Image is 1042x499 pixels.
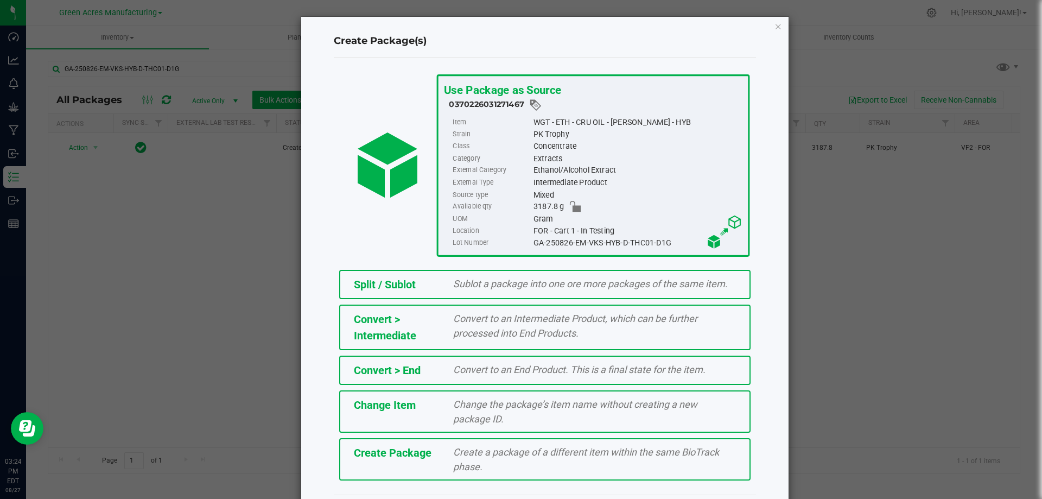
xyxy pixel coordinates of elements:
div: GA-250826-EM-VKS-HYB-D-THC01-D1G [533,237,742,249]
span: Create Package [354,446,431,459]
span: Convert > Intermediate [354,313,416,342]
div: Intermediate Product [533,176,742,188]
div: PK Trophy [533,128,742,140]
span: Change the package’s item name without creating a new package ID. [453,399,697,425]
label: Category [453,153,531,165]
iframe: Resource center [11,412,43,445]
label: UOM [453,213,531,225]
label: External Type [453,176,531,188]
span: 3187.8 g [533,201,564,213]
label: Class [453,141,531,153]
span: Sublot a package into one ore more packages of the same item. [453,278,728,289]
label: Source type [453,189,531,201]
label: External Category [453,165,531,176]
h4: Create Package(s) [334,34,756,48]
span: Create a package of a different item within the same BioTrack phase. [453,446,719,472]
div: Ethanol/Alcohol Extract [533,165,742,176]
label: Available qty [453,201,531,213]
label: Strain [453,128,531,140]
div: Concentrate [533,141,742,153]
span: Convert > End [354,364,421,377]
span: Use Package as Source [443,83,561,97]
label: Item [453,116,531,128]
div: FOR - Cart 1 - In Testing [533,225,742,237]
span: Convert to an Intermediate Product, which can be further processed into End Products. [453,313,697,339]
span: Convert to an End Product. This is a final state for the item. [453,364,706,375]
div: Extracts [533,153,742,165]
div: Mixed [533,189,742,201]
div: 0370226031271467 [449,98,742,112]
label: Location [453,225,531,237]
label: Lot Number [453,237,531,249]
div: Gram [533,213,742,225]
span: Split / Sublot [354,278,416,291]
div: WGT - ETH - CRU OIL - [PERSON_NAME] - HYB [533,116,742,128]
span: Change Item [354,399,416,412]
